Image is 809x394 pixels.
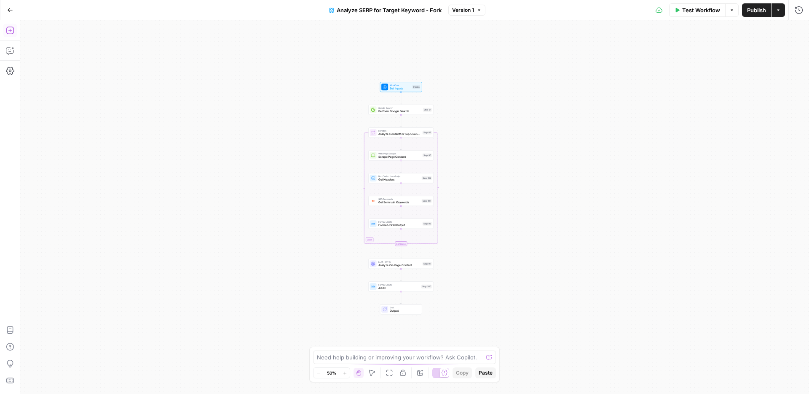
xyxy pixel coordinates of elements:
[368,82,434,92] div: WorkflowSet InputsInputs
[378,197,420,201] span: SEO Research
[337,6,442,14] span: Analyze SERP for Target Keyword - Fork
[368,241,434,246] div: Complete
[423,131,432,135] div: Step 89
[368,219,434,229] div: Format JSONFormat JSON OutputStep 96
[400,291,402,304] g: Edge from step_200 to end
[378,263,421,267] span: Analyze On-Page Content
[390,86,411,91] span: Set Inputs
[368,105,434,115] div: Google SearchPerform Google SearchStep 51
[423,222,432,226] div: Step 96
[390,309,418,313] span: Output
[742,3,771,17] button: Publish
[378,155,421,159] span: Scrape Page Content
[479,369,493,377] span: Paste
[327,370,336,376] span: 50%
[475,367,496,378] button: Paste
[400,92,402,104] g: Edge from start to step_51
[378,220,421,224] span: Format JSON
[368,150,434,160] div: Web Page ScrapeScrape Page ContentStep 90
[378,200,420,205] span: Get Semrush Keywords
[400,138,402,150] g: Edge from step_89 to step_90
[378,286,420,290] span: JSON
[368,173,434,183] div: Run Code · JavaScriptGet HeadersStep 192
[448,5,485,16] button: Version 1
[378,223,421,227] span: Format JSON Output
[747,6,766,14] span: Publish
[400,160,402,173] g: Edge from step_90 to step_192
[400,206,402,218] g: Edge from step_197 to step_96
[378,260,421,264] span: LLM · GPT-5
[456,369,469,377] span: Copy
[368,196,434,206] div: SEO ResearchGet Semrush KeywordsStep 197
[390,306,418,309] span: End
[378,132,421,136] span: Analyze Content for Top 5 Ranking Pages
[423,154,432,157] div: Step 90
[400,183,402,195] g: Edge from step_192 to step_197
[368,304,434,314] div: EndOutput
[368,259,434,269] div: LLM · GPT-5Analyze On-Page ContentStep 97
[453,367,472,378] button: Copy
[395,241,407,246] div: Complete
[390,84,411,87] span: Workflow
[371,199,375,203] img: ey5lt04xp3nqzrimtu8q5fsyor3u
[423,262,432,266] div: Step 97
[378,283,420,286] span: Format JSON
[423,108,432,112] div: Step 51
[421,285,432,289] div: Step 200
[422,199,432,203] div: Step 197
[378,175,420,178] span: Run Code · JavaScript
[324,3,447,17] button: Analyze SERP for Target Keyword - Fork
[378,109,421,113] span: Perform Google Search
[378,152,421,155] span: Web Page Scrape
[368,127,434,138] div: LoopIterationAnalyze Content for Top 5 Ranking PagesStep 89
[400,115,402,127] g: Edge from step_51 to step_89
[413,85,421,89] div: Inputs
[400,269,402,281] g: Edge from step_97 to step_200
[400,246,402,258] g: Edge from step_89-iteration-end to step_97
[378,106,421,110] span: Google Search
[452,6,474,14] span: Version 1
[368,281,434,291] div: Format JSONJSONStep 200
[378,129,421,132] span: Iteration
[682,6,720,14] span: Test Workflow
[422,176,432,180] div: Step 192
[378,178,420,182] span: Get Headers
[669,3,725,17] button: Test Workflow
